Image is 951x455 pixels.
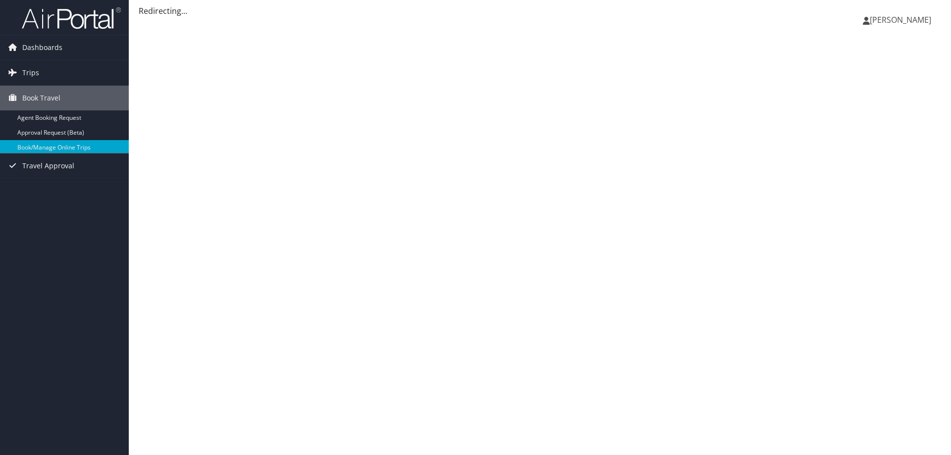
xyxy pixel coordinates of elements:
[22,153,74,178] span: Travel Approval
[870,14,931,25] span: [PERSON_NAME]
[863,5,941,35] a: [PERSON_NAME]
[22,6,121,30] img: airportal-logo.png
[22,60,39,85] span: Trips
[22,35,62,60] span: Dashboards
[22,86,60,110] span: Book Travel
[139,5,941,17] div: Redirecting...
